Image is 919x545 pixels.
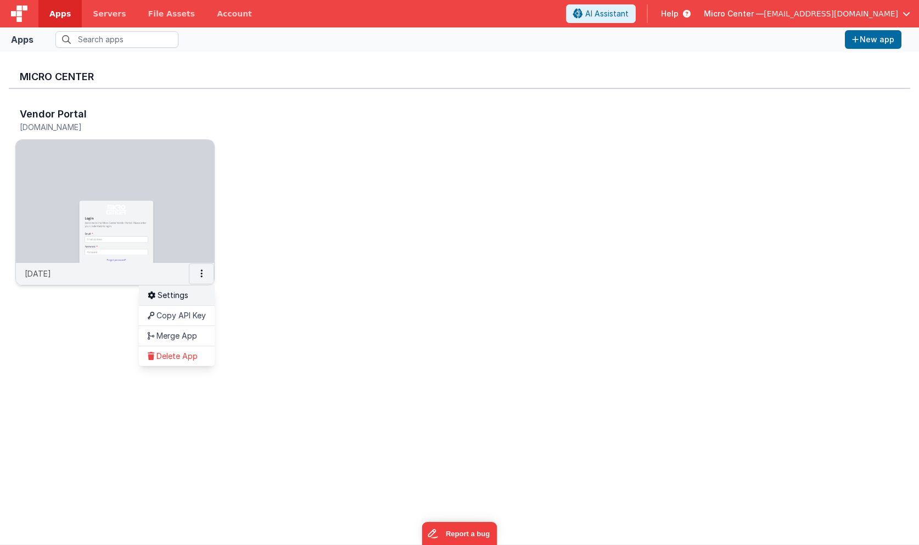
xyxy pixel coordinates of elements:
span: Apps [49,8,71,19]
span: File Assets [148,8,195,19]
span: Help [661,8,679,19]
span: Servers [93,8,126,19]
a: Merge App [139,325,215,346]
a: Copy API Key [139,305,215,325]
span: [EMAIL_ADDRESS][DOMAIN_NAME] [764,8,898,19]
button: Micro Center — [EMAIL_ADDRESS][DOMAIN_NAME] [704,8,910,19]
a: Delete App [139,346,215,366]
iframe: Marker.io feedback button [422,522,497,545]
h3: Micro Center [20,71,899,82]
a: Settings [139,285,215,305]
span: Micro Center — [704,8,764,19]
span: AI Assistant [585,8,629,19]
button: AI Assistant [566,4,636,23]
